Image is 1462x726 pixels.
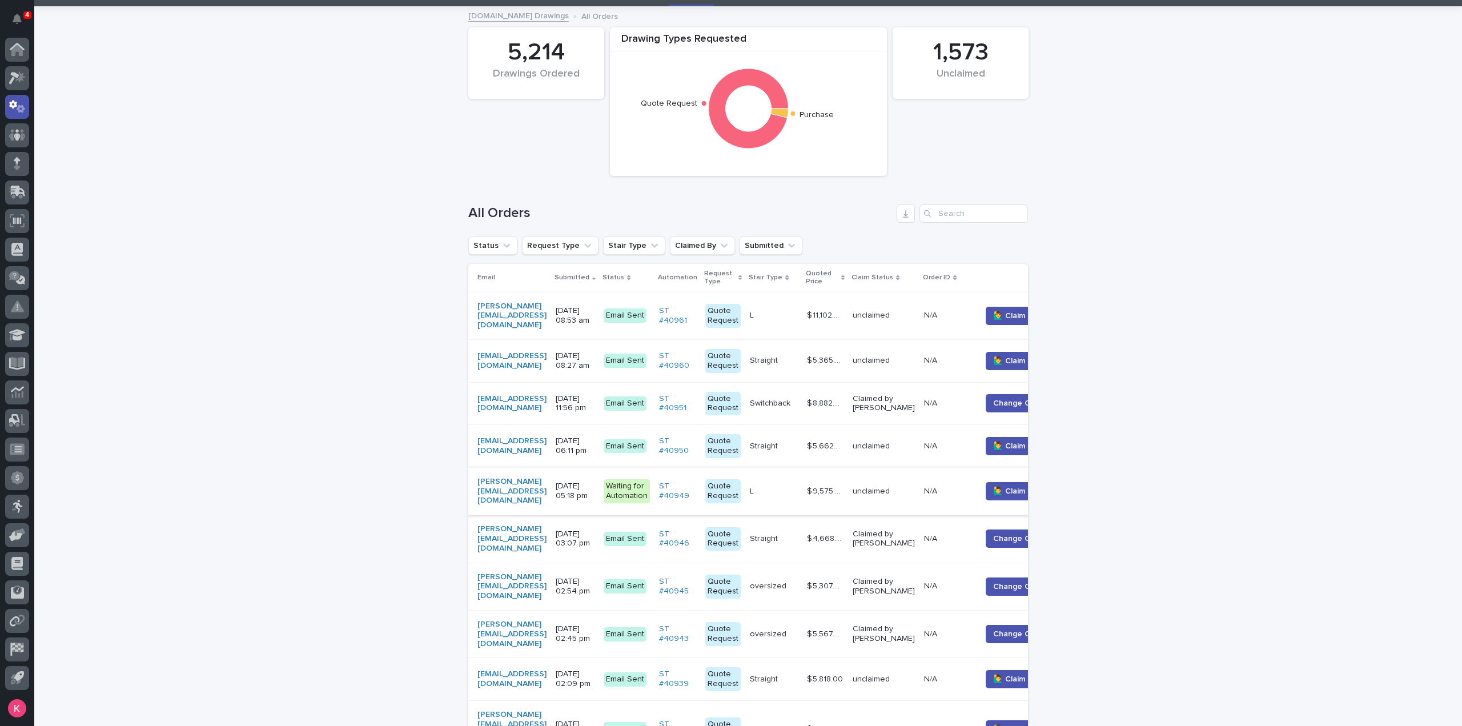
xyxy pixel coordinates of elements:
[25,11,29,19] p: 4
[853,530,915,549] p: Claimed by [PERSON_NAME]
[853,675,915,684] p: unclaimed
[556,624,595,644] p: [DATE] 02:45 pm
[468,205,892,222] h1: All Orders
[468,658,1078,701] tr: [EMAIL_ADDRESS][DOMAIN_NAME] [DATE] 02:09 pmEmail SentST #40939 Quote RequestStraightStraight $ 5...
[750,484,756,496] p: L
[555,271,589,284] p: Submitted
[705,575,741,599] div: Quote Request
[986,625,1060,643] button: Change Claimer
[659,306,696,326] a: ST #40961
[604,396,646,411] div: Email Sent
[604,672,646,687] div: Email Sent
[477,524,547,553] a: [PERSON_NAME][EMAIL_ADDRESS][DOMAIN_NAME]
[704,267,736,288] p: Request Type
[705,304,741,328] div: Quote Request
[993,355,1049,367] span: 🙋‍♂️ Claim Order
[853,442,915,451] p: unclaimed
[807,484,846,496] p: $ 9,575.00
[750,439,780,451] p: Straight
[556,530,595,549] p: [DATE] 03:07 pm
[912,38,1009,67] div: 1,573
[659,394,696,414] a: ST #40951
[807,672,845,684] p: $ 5,818.00
[923,271,950,284] p: Order ID
[986,670,1057,688] button: 🙋‍♂️ Claim Order
[468,515,1078,563] tr: [PERSON_NAME][EMAIL_ADDRESS][DOMAIN_NAME] [DATE] 03:07 pmEmail SentST #40946 Quote RequestStraigh...
[853,577,915,596] p: Claimed by [PERSON_NAME]
[603,236,665,255] button: Stair Type
[986,530,1060,548] button: Change Claimer
[924,484,939,496] p: N/A
[659,669,696,689] a: ST #40939
[604,532,646,546] div: Email Sent
[807,579,846,591] p: $ 5,307.00
[807,308,846,320] p: $ 11,102.00
[610,33,887,52] div: Drawing Types Requested
[986,394,1060,412] button: Change Claimer
[468,467,1078,515] tr: [PERSON_NAME][EMAIL_ADDRESS][DOMAIN_NAME] [DATE] 05:18 pmWaiting for AutomationST #40949 Quote Re...
[468,339,1078,382] tr: [EMAIL_ADDRESS][DOMAIN_NAME] [DATE] 08:27 amEmail SentST #40960 Quote RequestStraightStraight $ 5...
[488,68,585,92] div: Drawings Ordered
[659,577,696,596] a: ST #40945
[993,581,1053,592] span: Change Claimer
[705,622,741,646] div: Quote Request
[853,487,915,496] p: unclaimed
[993,310,1049,322] span: 🙋‍♂️ Claim Order
[477,271,495,284] p: Email
[468,563,1078,610] tr: [PERSON_NAME][EMAIL_ADDRESS][DOMAIN_NAME] [DATE] 02:54 pmEmail SentST #40945 Quote Requestoversiz...
[14,14,29,32] div: Notifications4
[807,354,846,366] p: $ 5,365.00
[750,532,780,544] p: Straight
[556,482,595,501] p: [DATE] 05:18 pm
[993,673,1049,685] span: 🙋‍♂️ Claim Order
[604,579,646,593] div: Email Sent
[5,7,29,31] button: Notifications
[477,394,547,414] a: [EMAIL_ADDRESS][DOMAIN_NAME]
[924,308,939,320] p: N/A
[556,669,595,689] p: [DATE] 02:09 pm
[740,236,802,255] button: Submitted
[658,271,697,284] p: Automation
[750,579,789,591] p: oversized
[604,627,646,641] div: Email Sent
[750,627,789,639] p: oversized
[556,306,595,326] p: [DATE] 08:53 am
[604,479,650,503] div: Waiting for Automation
[705,667,741,691] div: Quote Request
[807,439,846,451] p: $ 5,662.00
[853,394,915,414] p: Claimed by [PERSON_NAME]
[807,532,846,544] p: $ 4,668.00
[556,436,595,456] p: [DATE] 06:11 pm
[477,351,547,371] a: [EMAIL_ADDRESS][DOMAIN_NAME]
[488,38,585,67] div: 5,214
[705,392,741,416] div: Quote Request
[477,477,547,506] a: [PERSON_NAME][EMAIL_ADDRESS][DOMAIN_NAME]
[659,482,696,501] a: ST #40949
[924,672,939,684] p: N/A
[912,68,1009,92] div: Unclaimed
[750,354,780,366] p: Straight
[924,439,939,451] p: N/A
[919,204,1028,223] div: Search
[986,307,1057,325] button: 🙋‍♂️ Claim Order
[604,354,646,368] div: Email Sent
[986,482,1057,500] button: 🙋‍♂️ Claim Order
[705,479,741,503] div: Quote Request
[468,236,517,255] button: Status
[468,425,1078,468] tr: [EMAIL_ADDRESS][DOMAIN_NAME] [DATE] 06:11 pmEmail SentST #40950 Quote RequestStraightStraight $ 5...
[986,577,1060,596] button: Change Claimer
[705,527,741,551] div: Quote Request
[749,271,782,284] p: Stair Type
[852,271,893,284] p: Claim Status
[993,440,1049,452] span: 🙋‍♂️ Claim Order
[468,292,1078,339] tr: [PERSON_NAME][EMAIL_ADDRESS][DOMAIN_NAME] [DATE] 08:53 amEmail SentST #40961 Quote RequestLL $ 11...
[853,311,915,320] p: unclaimed
[477,620,547,648] a: [PERSON_NAME][EMAIL_ADDRESS][DOMAIN_NAME]
[468,382,1078,425] tr: [EMAIL_ADDRESS][DOMAIN_NAME] [DATE] 11:56 pmEmail SentST #40951 Quote RequestSwitchbackSwitchback...
[853,624,915,644] p: Claimed by [PERSON_NAME]
[807,627,846,639] p: $ 5,567.00
[750,396,793,408] p: Switchback
[807,396,846,408] p: $ 8,882.00
[993,628,1053,640] span: Change Claimer
[604,439,646,454] div: Email Sent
